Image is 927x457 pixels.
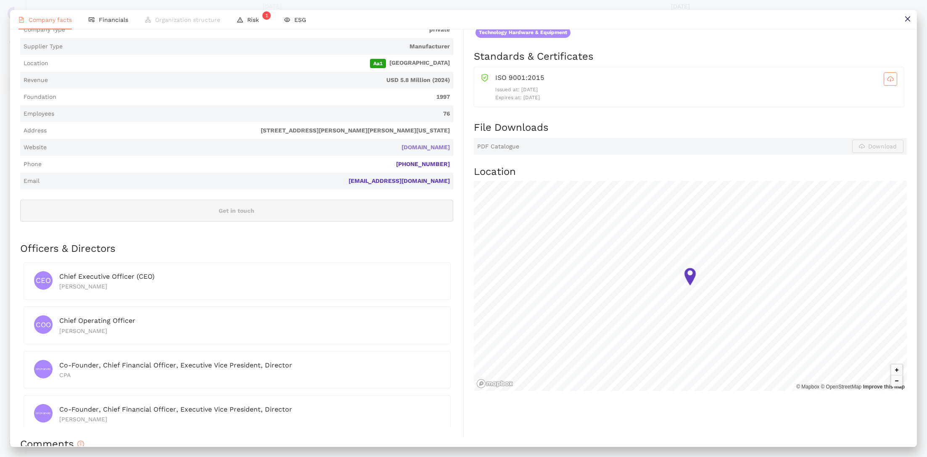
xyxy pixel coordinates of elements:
span: Organization structure [155,16,220,23]
span: Employees [24,110,54,118]
h2: Officers & Directors [20,242,453,256]
span: Chief Executive Officer (CEO) [59,272,155,280]
h2: Standards & Certificates [474,50,907,64]
span: Website [24,143,47,152]
p: Expires at: [DATE] [495,94,897,102]
span: ESG [294,16,306,23]
div: [PERSON_NAME] [59,415,440,424]
span: PDF Catalogue [477,143,519,151]
h2: Comments [20,437,907,452]
span: warning [237,17,243,23]
span: COO [36,316,50,333]
div: [PERSON_NAME] [59,282,440,291]
span: Revenue [24,76,48,85]
button: Zoom in [891,365,902,375]
span: private [69,26,450,34]
div: CPA [59,370,440,380]
span: close [904,16,911,22]
h2: Location [474,165,907,179]
h2: File Downloads [474,121,907,135]
span: Company facts [29,16,72,23]
div: ISO 9001:2015 [495,72,897,86]
span: CFCFOEVPD [36,366,51,372]
span: CFCFOEVPD [36,410,51,416]
sup: 1 [262,11,271,20]
a: Mapbox logo [476,379,513,388]
span: Co-Founder, Chief Financial Officer, Executive Vice President, Director [59,361,292,369]
span: Risk [247,16,267,23]
span: safety-certificate [481,72,489,82]
span: Manufacturer [66,42,450,51]
p: Issued at: [DATE] [495,86,897,94]
span: Address [24,127,47,135]
button: close [898,10,917,29]
button: cloud-download [884,72,897,86]
span: Chief Operating Officer [59,317,135,325]
span: fund-view [89,17,95,23]
span: 1 [265,13,268,18]
span: Location [24,59,48,68]
button: Zoom out [891,375,902,386]
span: Aa1 [370,59,386,68]
canvas: Map [474,181,907,391]
span: 76 [58,110,450,118]
span: cloud-download [884,76,897,82]
span: Phone [24,160,42,169]
span: CEO [36,272,50,290]
span: Co-Founder, Chief Financial Officer, Executive Vice President, Director [59,405,292,413]
span: apartment [145,17,151,23]
span: Supplier Type [24,42,63,51]
span: Foundation [24,93,56,101]
span: eye [284,17,290,23]
span: Email [24,177,40,185]
span: [STREET_ADDRESS][PERSON_NAME][PERSON_NAME][US_STATE] [50,127,450,135]
span: [GEOGRAPHIC_DATA] [52,59,450,68]
div: [PERSON_NAME] [59,326,440,335]
span: info-circle [77,441,84,447]
span: 1997 [60,93,450,101]
span: Technology Hardware & Equipment [475,27,570,38]
span: Financials [99,16,128,23]
span: USD 5.8 Million (2024) [51,76,450,85]
span: Company Type [24,26,65,34]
